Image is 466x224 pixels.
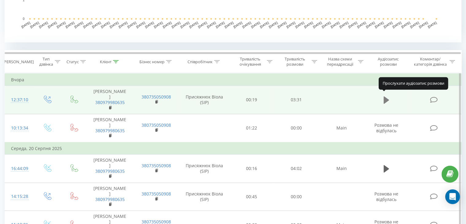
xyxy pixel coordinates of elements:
td: Вчора [5,74,461,86]
text: [DATE] [91,21,101,29]
div: 14:15:28 [11,191,27,203]
text: [DATE] [83,21,93,29]
text: [DATE] [401,21,411,29]
a: 380735050908 [142,122,171,128]
a: 380735050908 [142,94,171,100]
td: 03:31 [274,86,318,114]
div: Клієнт [100,59,112,64]
a: 380979980635 [95,99,125,105]
text: [DATE] [365,21,375,29]
text: [DATE] [383,21,393,29]
td: Main [318,114,365,142]
text: [DATE] [330,21,340,29]
text: [DATE] [392,21,402,29]
text: [DATE] [304,21,314,29]
text: [DATE] [418,21,428,29]
text: [DATE] [47,21,57,29]
text: [DATE] [197,21,207,29]
span: Розмова не відбулась [374,122,398,133]
div: Open Intercom Messenger [445,189,460,204]
div: Статус [66,59,79,64]
text: [DATE] [312,21,322,29]
text: [DATE] [21,21,31,29]
text: [DATE] [321,21,331,29]
div: 10:13:34 [11,122,27,134]
text: [DATE] [295,21,305,29]
text: [DATE] [118,21,128,29]
td: 00:45 [229,183,274,211]
a: 380735050908 [142,163,171,168]
td: 01:22 [229,114,274,142]
text: [DATE] [277,21,287,29]
text: [DATE] [127,21,137,29]
text: 0 [23,17,25,21]
text: [DATE] [180,21,190,29]
td: Присяжнюк Віола (SIP) [180,183,229,211]
text: [DATE] [74,21,84,29]
text: [DATE] [268,21,278,29]
a: 380979980635 [95,128,125,133]
a: 380979980635 [95,196,125,202]
text: [DATE] [348,21,358,29]
td: Main [318,154,365,183]
div: Коментар/категорія дзвінка [412,56,448,67]
text: [DATE] [30,21,40,29]
text: [DATE] [410,21,420,29]
td: 00:00 [274,114,318,142]
text: [DATE] [153,21,163,29]
div: Назва схеми переадресації [324,56,356,67]
td: [PERSON_NAME] [87,114,133,142]
text: [DATE] [224,21,234,29]
td: Присяжнюк Віола (SIP) [180,86,229,114]
div: Прослухати аудіозапис розмови [379,77,448,90]
text: [DATE] [109,21,119,29]
text: [DATE] [189,21,199,29]
div: Бізнес номер [139,59,165,64]
text: [DATE] [171,21,181,29]
a: 380735050908 [142,191,171,197]
div: Тип дзвінка [39,56,53,67]
text: [DATE] [286,21,296,29]
text: [DATE] [100,21,110,29]
text: [DATE] [259,21,269,29]
div: Співробітник [188,59,213,64]
text: [DATE] [136,21,146,29]
text: [DATE] [250,21,260,29]
text: [DATE] [65,21,75,29]
td: Середа, 20 Серпня 2025 [5,142,461,155]
text: [DATE] [357,21,367,29]
div: Тривалість очікування [235,56,266,67]
text: [DATE] [374,21,384,29]
div: Тривалість розмови [279,56,310,67]
text: [DATE] [233,21,243,29]
text: [DATE] [339,21,349,29]
text: [DATE] [38,21,48,29]
text: [DATE] [215,21,225,29]
div: [PERSON_NAME] [3,59,34,64]
td: 00:19 [229,86,274,114]
text: [DATE] [242,21,252,29]
div: Аудіозапис розмови [370,56,406,67]
text: [DATE] [427,21,437,29]
td: Присяжнюк Віола (SIP) [180,154,229,183]
td: [PERSON_NAME] [87,86,133,114]
span: Розмова не відбулась [374,191,398,202]
td: [PERSON_NAME] [87,154,133,183]
div: 12:37:10 [11,94,27,106]
td: 00:16 [229,154,274,183]
td: [PERSON_NAME] [87,183,133,211]
a: 380979980635 [95,168,125,174]
text: [DATE] [56,21,66,29]
td: 00:00 [274,183,318,211]
div: 16:44:09 [11,163,27,175]
text: [DATE] [162,21,172,29]
td: 04:02 [274,154,318,183]
text: [DATE] [206,21,216,29]
text: [DATE] [144,21,154,29]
